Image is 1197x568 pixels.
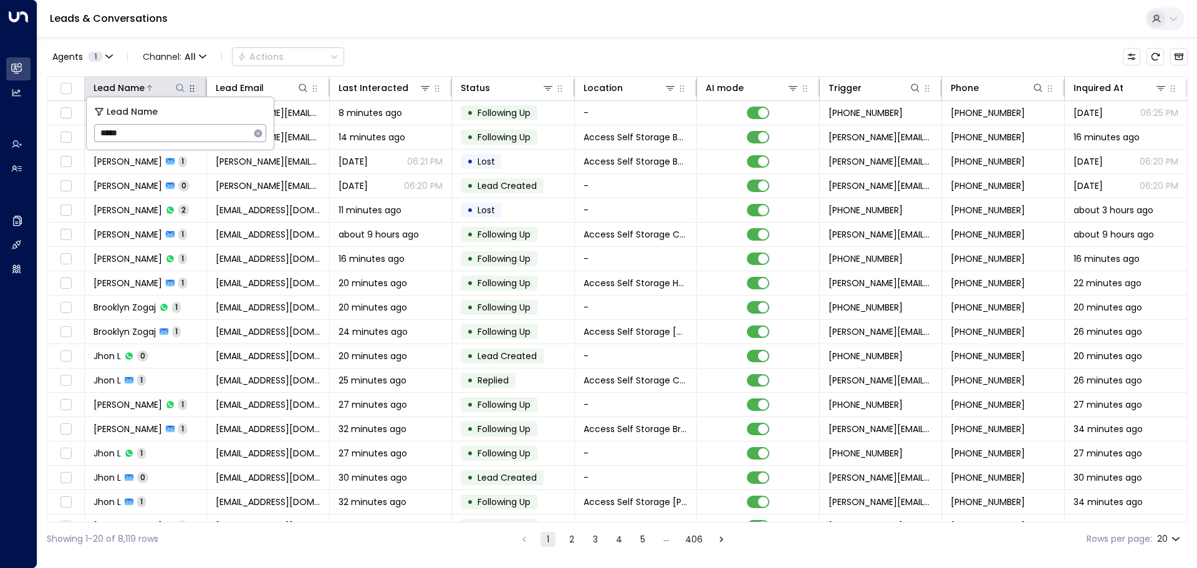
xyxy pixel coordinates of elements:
[478,350,537,362] span: Lead Created
[584,80,623,95] div: Location
[1074,277,1142,289] span: 22 minutes ago
[467,345,473,367] div: •
[951,423,1025,435] span: +447841753951
[1074,496,1143,508] span: 34 minutes ago
[478,325,531,338] span: Following Up
[339,228,419,241] span: about 9 hours ago
[829,325,933,338] span: laura.chambers@accessstorage.com
[58,81,74,97] span: Toggle select all
[1087,532,1152,546] label: Rows per page:
[216,447,320,460] span: jhonkl@gmail.com
[339,253,405,265] span: 16 minutes ago
[951,155,1025,168] span: +447796460016
[584,228,688,241] span: Access Self Storage Cheam
[1074,253,1140,265] span: 16 minutes ago
[1074,80,1123,95] div: Inquired At
[172,302,181,312] span: 1
[659,532,674,547] div: …
[1074,398,1142,411] span: 27 minutes ago
[178,156,187,166] span: 1
[178,399,187,410] span: 1
[216,301,320,314] span: brooklynzogaj@gmail.com
[94,204,162,216] span: Jacob Bonono
[339,496,406,508] span: 32 minutes ago
[58,130,74,145] span: Toggle select row
[478,520,531,532] span: Following Up
[467,102,473,123] div: •
[951,80,979,95] div: Phone
[1140,155,1178,168] p: 06:20 PM
[478,107,531,119] span: Following Up
[829,180,933,192] span: laura.chambers@accessstorage.com
[951,107,1025,119] span: +447796460016
[584,423,688,435] span: Access Self Storage Bracknell
[232,47,344,66] button: Actions
[461,80,554,95] div: Status
[1074,447,1142,460] span: 27 minutes ago
[216,80,309,95] div: Lead Email
[138,48,211,65] span: Channel:
[575,101,697,125] td: -
[339,301,407,314] span: 20 minutes ago
[478,423,531,435] span: Following Up
[951,228,1025,241] span: +447304030645
[47,532,158,546] div: Showing 1-20 of 8,119 rows
[829,374,933,387] span: laura.chambers@accessstorage.com
[575,514,697,538] td: -
[575,198,697,222] td: -
[829,155,933,168] span: laura.chambers@accessstorage.com
[951,180,1025,192] span: +447796460016
[216,80,264,95] div: Lead Email
[1074,471,1142,484] span: 30 minutes ago
[1140,180,1178,192] p: 06:20 PM
[50,11,168,26] a: Leads & Conversations
[178,229,187,239] span: 1
[238,51,284,62] div: Actions
[584,277,688,289] span: Access Self Storage Harrow
[541,532,555,547] button: page 1
[829,520,903,532] span: +447490533557
[575,247,697,271] td: -
[216,471,320,484] span: jhonkl@gmail.com
[706,80,744,95] div: AI mode
[829,228,933,241] span: laura.chambers@accessstorage.com
[58,397,74,413] span: Toggle select row
[467,297,473,318] div: •
[216,204,320,216] span: bononojacobat22@gmail.com
[339,374,406,387] span: 25 minutes ago
[216,374,320,387] span: jhonl@gmail.com
[94,471,121,484] span: Jhon L
[1074,423,1143,435] span: 34 minutes ago
[1074,204,1153,216] span: about 3 hours ago
[58,300,74,315] span: Toggle select row
[683,532,705,547] button: Go to page 406
[467,394,473,415] div: •
[339,325,408,338] span: 24 minutes ago
[58,227,74,243] span: Toggle select row
[52,52,83,61] span: Agents
[94,228,162,241] span: Jacob Bonono
[951,350,1025,362] span: +44797845124578
[467,370,473,391] div: •
[478,155,495,168] span: Lost
[58,178,74,194] span: Toggle select row
[467,175,473,196] div: •
[216,350,320,362] span: jhonl@gmail.com
[951,253,1025,265] span: +447442388705
[478,301,531,314] span: Following Up
[58,251,74,267] span: Toggle select row
[575,393,697,416] td: -
[951,520,1025,532] span: +447490533557
[829,471,933,484] span: laura.chambers@accessstorage.com
[339,80,431,95] div: Last Interacted
[467,200,473,221] div: •
[1074,520,1142,532] span: 28 minutes ago
[951,325,1025,338] span: +447362314128
[216,180,320,192] span: corinne@corinneholderness.com
[575,466,697,489] td: -
[58,421,74,437] span: Toggle select row
[94,80,145,95] div: Lead Name
[829,301,903,314] span: +447362314128
[478,447,531,460] span: Following Up
[584,155,688,168] span: Access Self Storage Battersea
